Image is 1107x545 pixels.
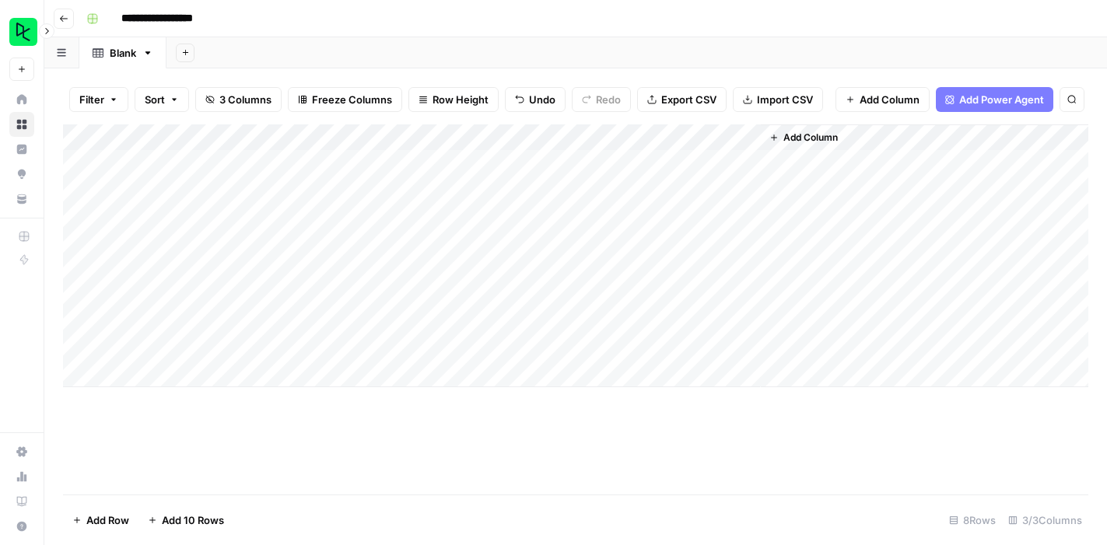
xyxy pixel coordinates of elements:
span: Add Power Agent [959,92,1044,107]
button: Freeze Columns [288,87,402,112]
button: Add Column [763,128,844,148]
button: Redo [572,87,631,112]
span: Redo [596,92,621,107]
span: Add 10 Rows [162,512,224,528]
button: Sort [135,87,189,112]
span: Add Row [86,512,129,528]
div: Blank [110,45,136,61]
button: Row Height [408,87,499,112]
span: Row Height [433,92,489,107]
span: Undo [529,92,555,107]
a: Home [9,87,34,112]
img: DataCamp Logo [9,18,37,46]
button: 3 Columns [195,87,282,112]
span: 3 Columns [219,92,271,107]
a: Insights [9,137,34,162]
a: Opportunities [9,162,34,187]
button: Add Column [836,87,930,112]
div: 3/3 Columns [1002,508,1088,533]
span: Import CSV [757,92,813,107]
a: Settings [9,439,34,464]
button: Add Power Agent [936,87,1053,112]
button: Add Row [63,508,138,533]
button: Help + Support [9,514,34,539]
a: Browse [9,112,34,137]
a: Learning Hub [9,489,34,514]
button: Filter [69,87,128,112]
a: Usage [9,464,34,489]
span: Export CSV [661,92,716,107]
button: Workspace: DataCamp [9,12,34,51]
span: Filter [79,92,104,107]
span: Add Column [783,131,838,145]
button: Undo [505,87,566,112]
span: Freeze Columns [312,92,392,107]
button: Import CSV [733,87,823,112]
a: Your Data [9,187,34,211]
a: Blank [79,37,166,68]
div: 8 Rows [943,508,1002,533]
button: Add 10 Rows [138,508,233,533]
span: Add Column [860,92,920,107]
button: Export CSV [637,87,727,112]
span: Sort [145,92,165,107]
